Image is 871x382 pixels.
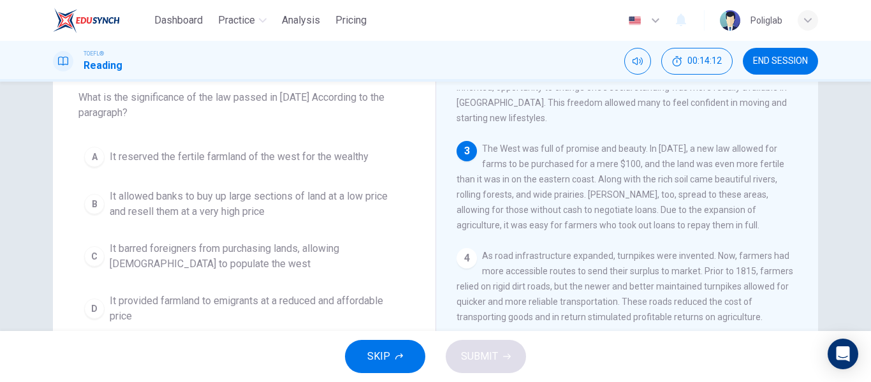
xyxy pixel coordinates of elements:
[154,13,203,28] span: Dashboard
[78,288,410,330] button: DIt provided farmland to emigrants at a reduced and affordable price
[750,13,782,28] div: Poliglab
[753,56,808,66] span: END SESSION
[282,13,320,28] span: Analysis
[720,10,740,31] img: Profile picture
[149,9,208,32] button: Dashboard
[53,8,120,33] img: EduSynch logo
[367,348,390,365] span: SKIP
[624,48,651,75] div: Mute
[687,56,722,66] span: 00:14:12
[84,246,105,267] div: C
[457,248,477,268] div: 4
[330,9,372,32] button: Pricing
[457,251,793,322] span: As road infrastructure expanded, turnpikes were invented. Now, farmers had more accessible routes...
[743,48,818,75] button: END SESSION
[110,293,404,324] span: It provided farmland to emigrants at a reduced and affordable price
[110,149,369,165] span: It reserved the fertile farmland of the west for the wealthy
[828,339,858,369] div: Open Intercom Messenger
[78,235,410,277] button: CIt barred foreigners from purchasing lands, allowing [DEMOGRAPHIC_DATA] to populate the west
[78,141,410,173] button: AIt reserved the fertile farmland of the west for the wealthy
[335,13,367,28] span: Pricing
[110,241,404,272] span: It barred foreigners from purchasing lands, allowing [DEMOGRAPHIC_DATA] to populate the west
[84,49,104,58] span: TOEFL®
[213,9,272,32] button: Practice
[84,194,105,214] div: B
[457,143,784,230] span: The West was full of promise and beauty. In [DATE], a new law allowed for farms to be purchased f...
[457,141,477,161] div: 3
[345,340,425,373] button: SKIP
[84,147,105,167] div: A
[661,48,733,75] div: Hide
[627,16,643,26] img: en
[110,189,404,219] span: It allowed banks to buy up large sections of land at a low price and resell them at a very high p...
[78,90,410,121] span: What is the significance of the law passed in [DATE] According to the paragraph?
[84,298,105,319] div: D
[53,8,149,33] a: EduSynch logo
[661,48,733,75] button: 00:14:12
[78,183,410,225] button: BIt allowed banks to buy up large sections of land at a low price and resell them at a very high ...
[218,13,255,28] span: Practice
[277,9,325,32] button: Analysis
[84,58,122,73] h1: Reading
